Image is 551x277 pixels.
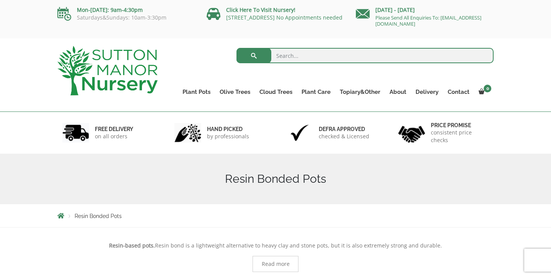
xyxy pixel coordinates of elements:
span: Read more [262,261,290,267]
a: Topiary&Other [335,87,385,97]
strong: Resin-based pots. [109,242,155,249]
h6: hand picked [207,126,249,133]
img: 2.jpg [174,123,201,143]
p: [DATE] - [DATE] [356,5,494,15]
img: 4.jpg [398,121,425,144]
img: 1.jpg [62,123,89,143]
a: Plant Pots [178,87,215,97]
a: Contact [443,87,474,97]
p: checked & Licensed [319,133,369,140]
h6: Price promise [431,122,489,129]
a: Cloud Trees [255,87,297,97]
p: by professionals [207,133,249,140]
a: About [385,87,411,97]
h1: Resin Bonded Pots [57,172,494,186]
p: Saturdays&Sundays: 10am-3:30pm [57,15,195,21]
img: logo [57,46,158,95]
p: on all orders [95,133,133,140]
nav: Breadcrumbs [57,213,494,219]
a: Please Send All Enquiries To: [EMAIL_ADDRESS][DOMAIN_NAME] [375,14,481,27]
img: 3.jpg [286,123,313,143]
p: consistent price checks [431,129,489,144]
a: [STREET_ADDRESS] No Appointments needed [226,14,342,21]
p: Mon-[DATE]: 9am-4:30pm [57,5,195,15]
a: Delivery [411,87,443,97]
span: 0 [484,85,491,92]
p: Resin bond is a lightweight alternative to heavy clay and stone pots, but it is also extremely st... [57,241,494,250]
a: Click Here To Visit Nursery! [226,6,295,13]
span: Resin Bonded Pots [75,213,122,219]
h6: FREE DELIVERY [95,126,133,133]
input: Search... [236,48,494,63]
a: 0 [474,87,494,97]
a: Plant Care [297,87,335,97]
h6: Defra approved [319,126,369,133]
a: Olive Trees [215,87,255,97]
